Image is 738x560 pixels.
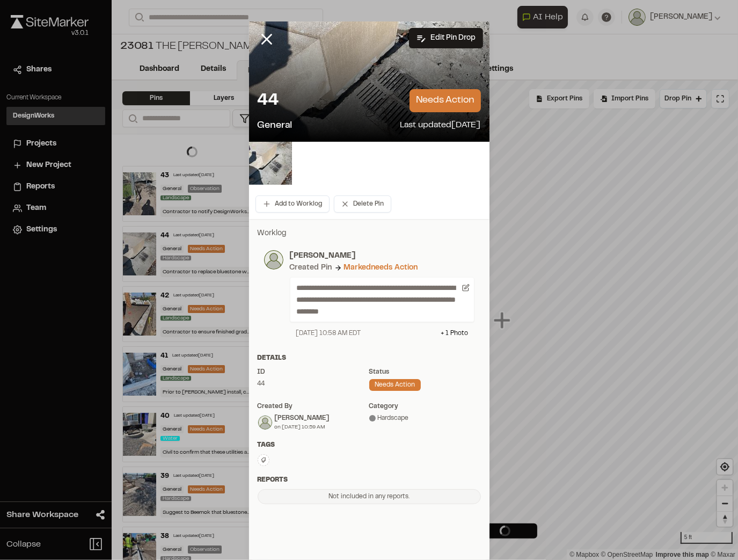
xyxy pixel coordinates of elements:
[290,262,332,274] div: Created Pin
[258,416,272,430] img: Miles Holland
[369,379,421,391] div: needs action
[290,250,474,262] p: [PERSON_NAME]
[258,90,279,112] p: 44
[344,262,418,274] div: Marked needs action
[258,353,481,363] div: Details
[441,329,468,338] div: + 1 Photo
[296,329,361,338] div: [DATE] 10:58 AM EDT
[258,228,481,239] p: Worklog
[258,489,481,504] div: Not included in any reports.
[275,413,330,423] div: [PERSON_NAME]
[275,423,330,431] div: on [DATE] 10:59 AM
[334,195,391,213] button: Delete Pin
[249,142,292,185] img: file
[258,454,269,466] button: Edit Tags
[369,367,481,377] div: Status
[258,367,369,377] div: ID
[410,89,481,112] p: needs action
[258,119,293,133] p: General
[255,195,330,213] button: Add to Worklog
[258,440,481,450] div: Tags
[258,402,369,411] div: Created by
[369,402,481,411] div: category
[258,475,481,485] div: Reports
[258,379,369,389] div: 44
[400,119,481,133] p: Last updated [DATE]
[369,413,481,423] div: Hardscape
[264,250,283,270] img: photo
